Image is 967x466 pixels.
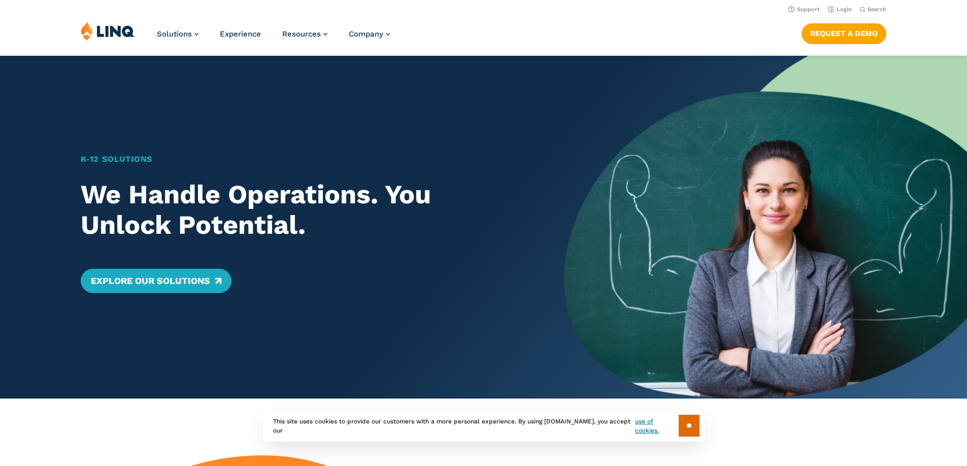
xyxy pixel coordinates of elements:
[564,56,967,399] img: Home Banner
[349,29,390,39] a: Company
[81,269,231,293] a: Explore Our Solutions
[220,29,261,39] a: Experience
[157,29,192,39] span: Solutions
[788,6,820,13] a: Support
[868,6,886,13] span: Search
[157,21,390,55] nav: Primary Navigation
[263,410,705,442] div: This site uses cookies to provide our customers with a more personal experience. By using [DOMAIN...
[282,29,327,39] a: Resources
[81,180,525,240] h2: We Handle Operations. You Unlock Potential.
[157,29,198,39] a: Solutions
[349,29,383,39] span: Company
[282,29,321,39] span: Resources
[828,6,852,13] a: Login
[802,21,886,44] nav: Button Navigation
[635,417,678,435] a: use of cookies.
[81,153,525,165] h1: K‑12 Solutions
[802,23,886,44] a: Request a Demo
[860,6,886,13] button: Open Search Bar
[81,21,135,41] img: LINQ | K‑12 Software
